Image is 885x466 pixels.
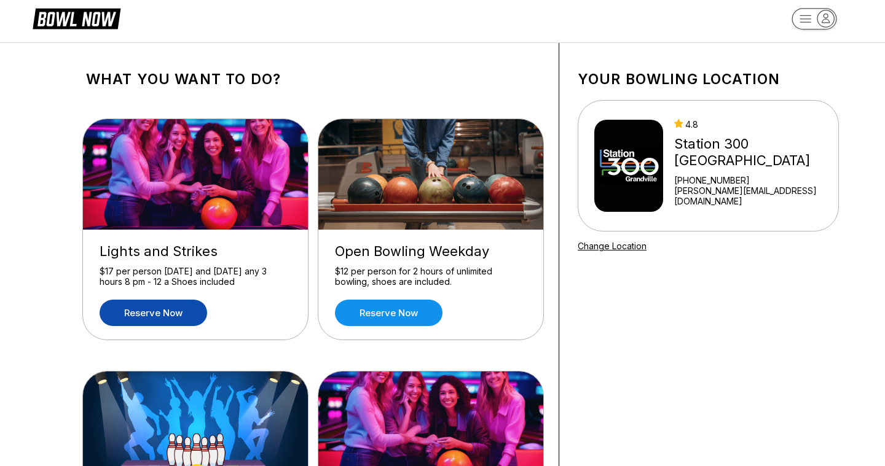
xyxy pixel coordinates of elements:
div: Lights and Strikes [100,243,291,260]
a: Change Location [578,241,647,251]
img: Lights and Strikes [83,119,309,230]
div: [PHONE_NUMBER] [674,175,833,185]
h1: What you want to do? [86,71,540,88]
div: Open Bowling Weekday [335,243,527,260]
div: $12 per person for 2 hours of unlimited bowling, shoes are included. [335,266,527,287]
img: Open Bowling Weekday [318,119,545,230]
h1: Your bowling location [578,71,839,88]
div: Station 300 [GEOGRAPHIC_DATA] [674,136,833,169]
div: $17 per person [DATE] and [DATE] any 3 hours 8 pm - 12 a Shoes included [100,266,291,287]
a: [PERSON_NAME][EMAIL_ADDRESS][DOMAIN_NAME] [674,185,833,206]
div: 4.8 [674,119,833,130]
a: Reserve now [335,300,442,326]
img: Station 300 Grandville [594,120,663,212]
a: Reserve now [100,300,207,326]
